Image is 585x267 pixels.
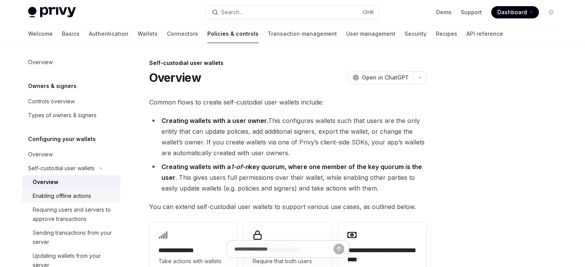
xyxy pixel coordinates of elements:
span: Open in ChatGPT [362,74,409,81]
span: You can extend self-custodial user wallets to support various use cases, as outlined below. [149,201,427,212]
a: User management [346,25,395,43]
a: Transaction management [268,25,337,43]
em: 1-of-n [231,163,249,171]
span: Dashboard [497,8,527,16]
div: Overview [28,150,53,159]
div: Self-custodial user wallets [28,164,95,173]
h5: Owners & signers [28,81,77,91]
a: Welcome [28,25,53,43]
a: Support [461,8,482,16]
a: Requiring users and servers to approve transactions [22,203,120,226]
div: Sending transactions from your server [33,228,116,247]
a: Enabling offline actions [22,189,120,203]
a: Types of owners & signers [22,108,120,122]
a: Sending transactions from your server [22,226,120,249]
a: Dashboard [491,6,539,18]
div: Enabling offline actions [33,191,91,201]
div: Self-custodial user wallets [149,59,427,67]
button: Search...CtrlK [207,5,379,19]
span: Common flows to create self-custodial user wallets include: [149,97,427,108]
div: Search... [221,8,243,17]
div: Controls overview [28,97,75,106]
span: Ctrl K [363,9,374,15]
a: Authentication [89,25,128,43]
strong: Creating wallets with a user owner. [162,117,268,124]
a: Security [405,25,427,43]
a: Overview [22,175,120,189]
a: Connectors [167,25,198,43]
h1: Overview [149,71,201,85]
div: Overview [28,58,53,67]
a: Policies & controls [207,25,258,43]
a: Demo [436,8,452,16]
button: Open in ChatGPT [348,71,413,84]
li: This configures wallets such that users are the only entity that can update policies, add additio... [149,115,427,158]
a: Recipes [436,25,457,43]
strong: Creating wallets with a key quorum, where one member of the key quorum is the user [162,163,422,181]
a: Wallets [138,25,158,43]
a: Basics [62,25,80,43]
img: light logo [28,7,76,18]
button: Toggle dark mode [545,6,557,18]
div: Overview [33,177,58,187]
a: Controls overview [22,95,120,108]
a: Overview [22,55,120,69]
a: API reference [467,25,503,43]
li: . This gives users full permissions over their wallet, while enabling other parties to easily upd... [149,161,427,194]
div: Requiring users and servers to approve transactions [33,205,116,224]
button: Send message [333,244,344,254]
a: Overview [22,148,120,161]
div: Types of owners & signers [28,111,97,120]
h5: Configuring your wallets [28,134,96,144]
